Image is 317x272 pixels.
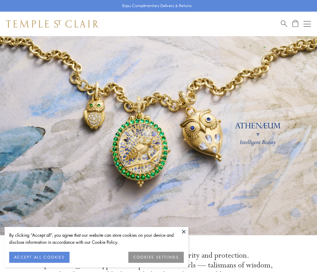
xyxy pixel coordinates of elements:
[6,20,99,28] img: Temple St. Clair
[304,20,311,28] button: Open navigation
[9,252,70,263] button: ACCEPT ALL COOKIES
[128,252,184,263] button: COOKIES SETTINGS
[9,232,184,246] div: By clicking “Accept all”, you agree that our website can store cookies on your device and disclos...
[122,3,192,9] p: Enjoy Complimentary Delivery & Returns
[292,20,298,28] a: Open Shopping Bag
[281,20,287,28] a: Search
